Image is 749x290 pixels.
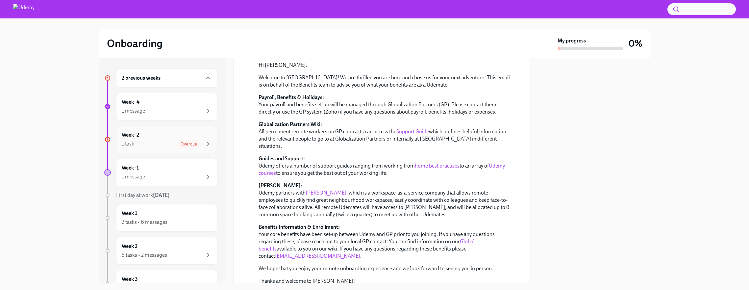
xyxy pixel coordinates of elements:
div: 2 tasks • 6 messages [122,219,167,226]
p: Your payroll and benefits set-up will be managed through Globalization Partners (GP). Please cont... [259,94,513,116]
img: Udemy [13,4,35,14]
a: Week -21 taskOverdue [104,126,217,153]
h6: Week 2 [122,243,137,250]
span: First day at work [116,192,170,198]
p: Udemy offers a number of support guides ranging from working from to an array of to ensure you ge... [259,155,513,177]
strong: My progress [558,37,586,44]
a: home best practises [415,163,460,169]
a: Week 25 tasks • 2 messages [104,237,217,265]
strong: Benefits Information & Enrollment: [259,224,340,230]
h6: Week -2 [122,131,139,139]
strong: [PERSON_NAME]: [259,182,302,189]
h6: Week -1 [122,164,139,171]
h3: 0% [629,38,642,49]
p: Udemy partners with , which is a workspace-as-a-service company that allows remote employees to q... [259,182,513,218]
div: 1 message [122,173,145,180]
p: Welcome to [GEOGRAPHIC_DATA]! We are thrilled you are here and chose us for your next adventure! ... [259,74,513,89]
div: 1 message [122,107,145,115]
p: We hope that you enjoy your remote onboarding experience and we look forward to seeing you in per... [259,265,513,272]
a: [PERSON_NAME] [306,190,346,196]
a: Week -41 message [104,93,217,120]
strong: Payroll, Benefits & Holidays: [259,94,324,100]
h2: Onboarding [107,37,162,50]
span: Overdue [177,142,201,146]
p: Your core benefits have been set-up between Udemy and GP prior to you joining. If you have any qu... [259,224,513,260]
a: Week -11 message [104,159,217,186]
div: 5 tasks • 2 messages [122,251,167,259]
p: Hi [PERSON_NAME], [259,62,513,69]
a: Support Guide [396,128,429,135]
a: [EMAIL_ADDRESS][DOMAIN_NAME] [275,253,360,259]
div: 2 previous weeks [116,68,217,88]
strong: [DATE] [153,192,170,198]
a: Week 12 tasks • 6 messages [104,204,217,232]
h6: Week -4 [122,98,139,106]
h6: 2 previous weeks [122,74,161,82]
p: Thanks and welcome to [PERSON_NAME]! [259,277,513,285]
h6: Week 1 [122,210,137,217]
p: All permanent remote workers on GP contracts can access the which outlines helpful information an... [259,121,513,150]
div: 1 task [122,140,134,147]
a: First day at work[DATE] [104,192,217,199]
strong: Guides and Support: [259,155,305,162]
h6: Week 3 [122,276,138,283]
strong: Globalization Partners Wiki: [259,121,322,127]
